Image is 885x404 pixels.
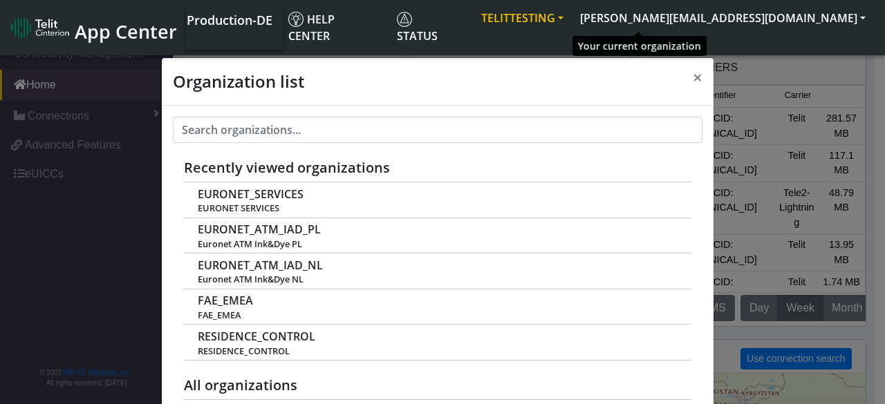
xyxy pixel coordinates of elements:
[693,66,702,88] span: ×
[186,6,272,33] a: Your current platform instance
[11,13,175,43] a: App Center
[288,12,335,44] span: Help center
[198,239,676,249] span: Euronet ATM Ink&Dye PL
[397,12,412,27] img: status.svg
[198,203,676,213] span: EURONET SERVICES
[198,188,304,201] span: EURONET_SERVICES
[198,330,315,343] span: RESIDENCE_CONTROL
[397,12,438,44] span: Status
[198,310,676,320] span: FAE_EMEA
[11,17,69,39] img: logo-telit-cinterion-gw-new.png
[184,160,691,176] h5: Recently viewed organizations
[173,117,702,143] input: Search organizations...
[283,6,391,50] a: Help center
[187,12,272,28] span: Production-DE
[198,294,253,307] span: FAE_EMEA
[572,6,874,30] button: [PERSON_NAME][EMAIL_ADDRESS][DOMAIN_NAME]
[75,19,177,44] span: App Center
[173,69,304,94] h4: Organization list
[198,274,676,285] span: Euronet ATM Ink&Dye NL
[473,6,572,30] button: TELITTESTING
[184,377,691,394] h5: All organizations
[572,36,707,56] div: Your current organization
[391,6,472,50] a: Status
[288,12,304,27] img: knowledge.svg
[198,346,676,356] span: RESIDENCE_CONTROL
[198,223,321,236] span: EURONET_ATM_IAD_PL
[198,259,323,272] span: EURONET_ATM_IAD_NL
